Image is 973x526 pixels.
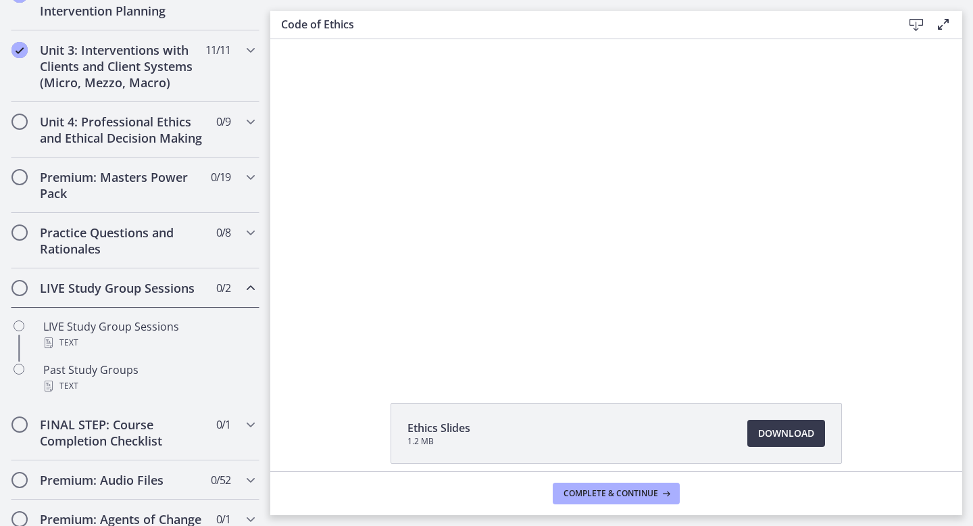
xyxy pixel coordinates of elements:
[564,488,658,499] span: Complete & continue
[553,483,680,504] button: Complete & continue
[758,425,814,441] span: Download
[216,114,230,130] span: 0 / 9
[270,29,962,372] iframe: To enrich screen reader interactions, please activate Accessibility in Grammarly extension settings
[747,420,825,447] a: Download
[40,42,205,91] h2: Unit 3: Interventions with Clients and Client Systems (Micro, Mezzo, Macro)
[40,472,205,488] h2: Premium: Audio Files
[216,416,230,433] span: 0 / 1
[281,16,881,32] h3: Code of Ethics
[40,280,205,296] h2: LIVE Study Group Sessions
[43,318,254,351] div: LIVE Study Group Sessions
[43,335,254,351] div: Text
[40,224,205,257] h2: Practice Questions and Rationales
[407,436,470,447] span: 1.2 MB
[40,169,205,201] h2: Premium: Masters Power Pack
[43,378,254,394] div: Text
[216,224,230,241] span: 0 / 8
[211,169,230,185] span: 0 / 19
[11,42,28,58] i: Completed
[40,416,205,449] h2: FINAL STEP: Course Completion Checklist
[407,420,470,436] span: Ethics Slides
[216,280,230,296] span: 0 / 2
[211,472,230,488] span: 0 / 52
[43,362,254,394] div: Past Study Groups
[40,114,205,146] h2: Unit 4: Professional Ethics and Ethical Decision Making
[205,42,230,58] span: 11 / 11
